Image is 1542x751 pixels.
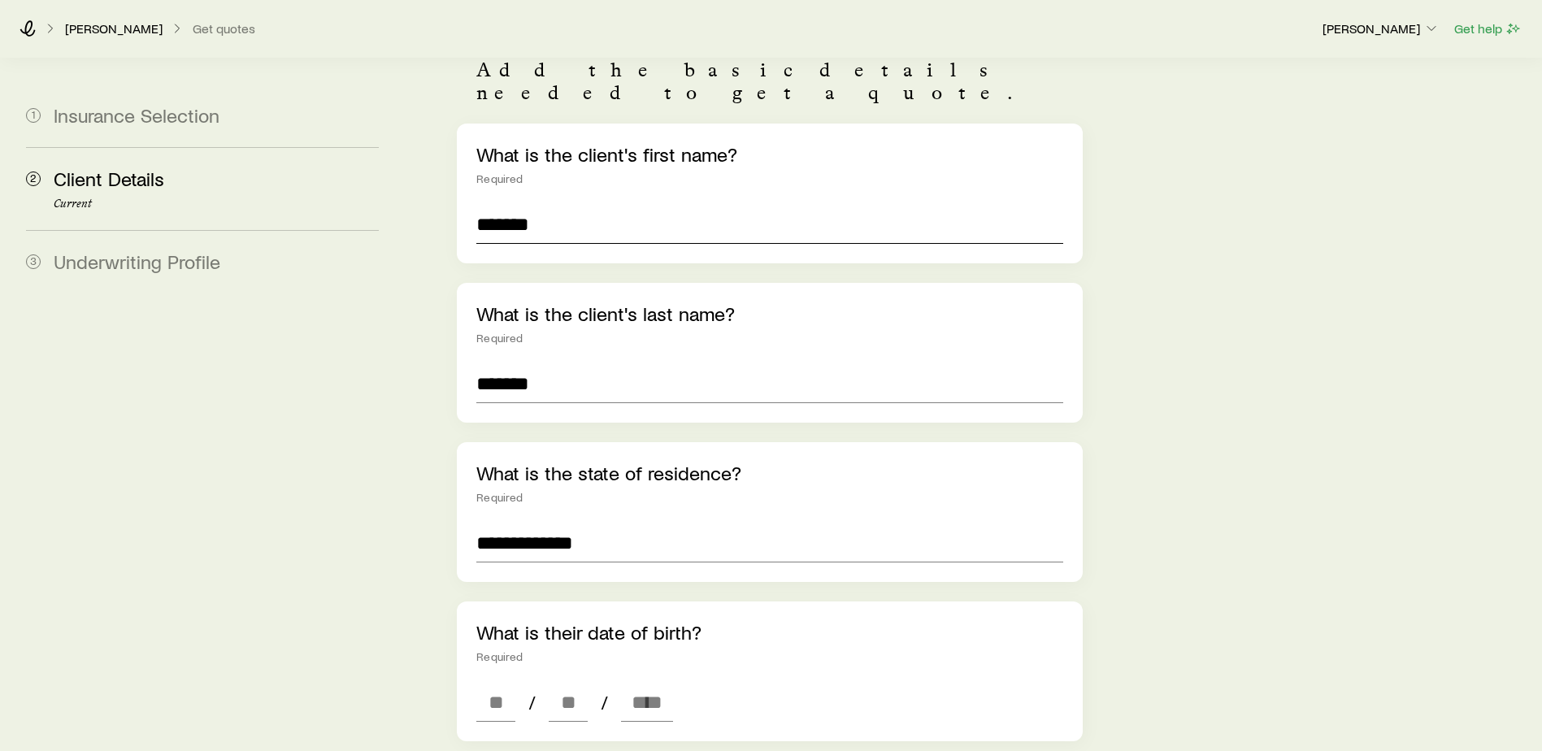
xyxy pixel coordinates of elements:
[54,250,220,273] span: Underwriting Profile
[476,143,1063,166] p: What is the client's first name?
[594,691,615,714] span: /
[476,332,1063,345] div: Required
[26,254,41,269] span: 3
[476,621,1063,644] p: What is their date of birth?
[54,198,379,211] p: Current
[1453,20,1522,38] button: Get help
[54,103,219,127] span: Insurance Selection
[54,167,164,190] span: Client Details
[26,171,41,186] span: 2
[65,20,163,37] p: [PERSON_NAME]
[1323,20,1440,37] p: [PERSON_NAME]
[476,650,1063,663] div: Required
[26,108,41,123] span: 1
[476,491,1063,504] div: Required
[476,59,1063,104] p: Add the basic details needed to get a quote.
[476,462,1063,484] p: What is the state of residence?
[1322,20,1440,39] button: [PERSON_NAME]
[476,302,1063,325] p: What is the client's last name?
[192,21,256,37] button: Get quotes
[522,691,542,714] span: /
[476,172,1063,185] div: Required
